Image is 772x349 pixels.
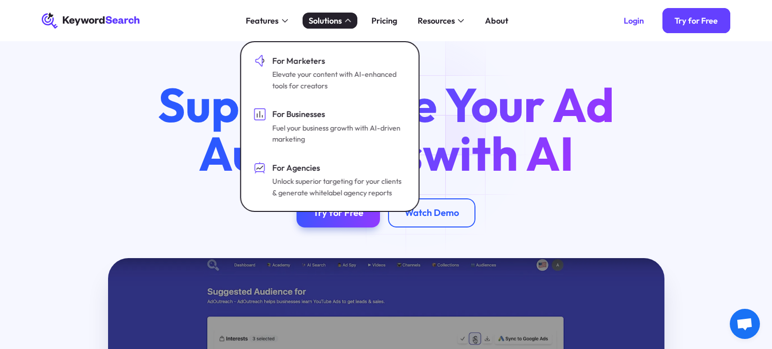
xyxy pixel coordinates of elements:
[272,108,404,121] div: For Businesses
[139,80,633,178] h1: Supercharge Your Ad Audiences
[485,15,508,27] div: About
[247,48,412,97] a: For MarketersElevate your content with AI-enhanced tools for creators
[247,155,412,204] a: For AgenciesUnlock superior targeting for your clients & generate whitelabel agency reports
[418,15,455,27] div: Resources
[662,8,730,33] a: Try for Free
[309,15,342,27] div: Solutions
[272,176,404,198] div: Unlock superior targeting for your clients & generate whitelabel agency reports
[371,15,397,27] div: Pricing
[272,123,404,145] div: Fuel your business growth with AI-driven marketing
[246,15,278,27] div: Features
[313,207,363,218] div: Try for Free
[272,162,404,174] div: For Agencies
[730,309,760,339] a: Open chat
[247,102,412,151] a: For BusinessesFuel your business growth with AI-driven marketing
[405,207,459,218] div: Watch Demo
[240,41,420,212] nav: Solutions
[423,124,574,183] span: with AI
[365,13,404,29] a: Pricing
[297,198,380,227] a: Try for Free
[611,8,656,33] a: Login
[674,16,718,26] div: Try for Free
[272,55,404,67] div: For Marketers
[272,69,404,91] div: Elevate your content with AI-enhanced tools for creators
[624,16,644,26] div: Login
[478,13,514,29] a: About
